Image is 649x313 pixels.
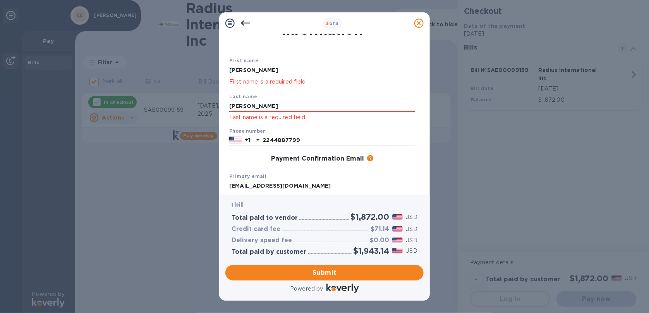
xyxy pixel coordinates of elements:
input: Enter your last name [229,101,415,112]
h3: Delivery speed fee [232,237,292,244]
img: Logo [326,284,359,293]
button: Submit [225,265,424,281]
img: USD [392,214,403,220]
h3: Total paid to vendor [232,214,298,222]
p: Last name is a required field [229,113,415,122]
b: Last name [229,94,258,99]
p: +1 [245,136,250,144]
b: First name [229,58,258,63]
p: USD [406,247,417,255]
img: USD [392,226,403,232]
span: 3 [326,21,329,26]
p: First name is a required field [229,77,415,86]
input: Enter your first name [229,65,415,76]
img: US [229,136,242,144]
h3: Total paid by customer [232,248,306,256]
b: of 3 [326,21,339,26]
img: USD [392,238,403,243]
input: Enter your phone number [263,135,415,146]
b: Primary email [229,173,266,179]
h3: $71.14 [371,226,389,233]
img: USD [392,248,403,253]
h2: $1,943.14 [354,246,389,256]
input: Enter your primary name [229,180,415,192]
h2: $1,872.00 [351,212,389,222]
b: 1 bill [232,202,244,208]
h1: Payment Contact Information [229,5,415,38]
label: Phone number [229,129,265,133]
h3: Payment Confirmation Email [271,155,364,162]
p: USD [406,213,417,221]
span: Submit [232,268,417,277]
h3: Credit card fee [232,226,280,233]
p: Powered by [290,285,323,293]
p: USD [406,225,417,233]
h3: $0.00 [370,237,389,244]
p: USD [406,236,417,245]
